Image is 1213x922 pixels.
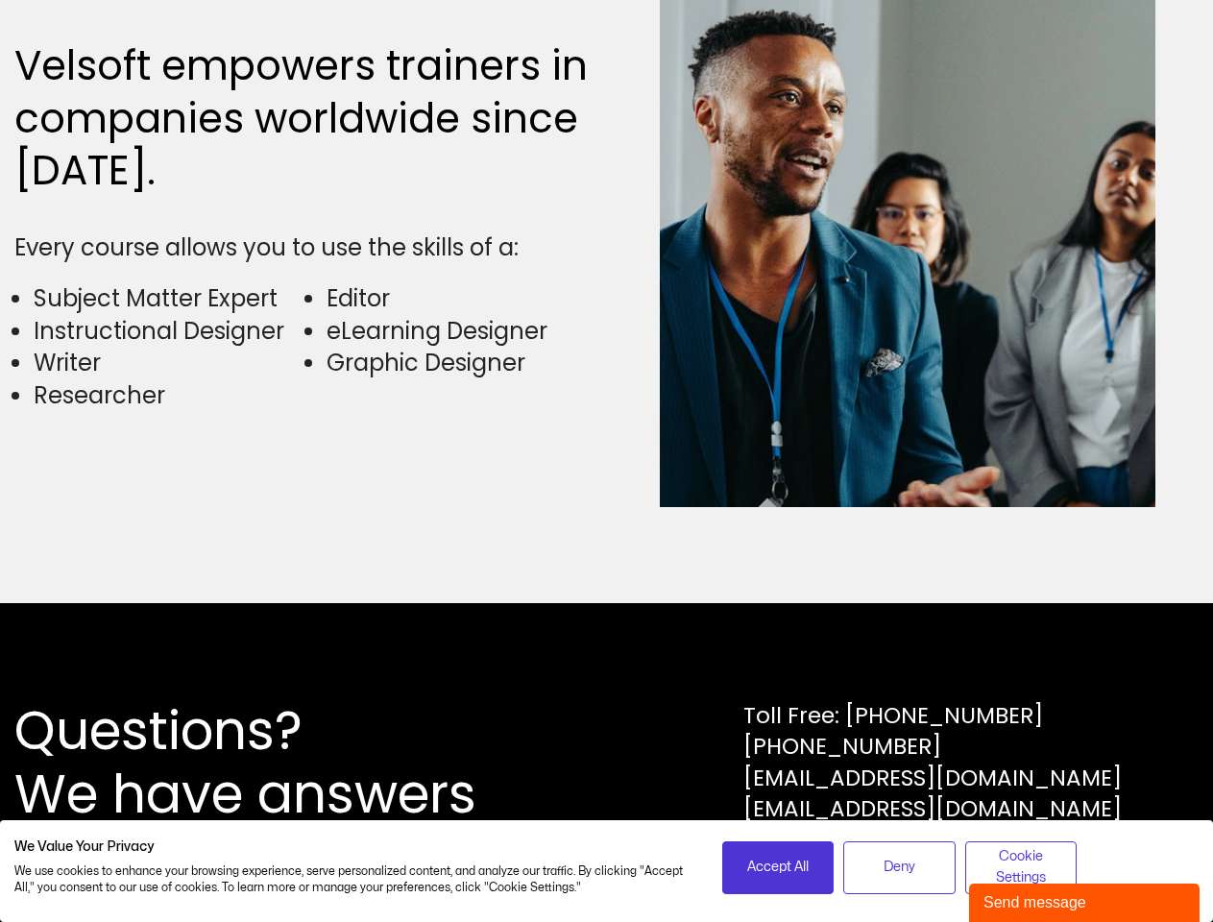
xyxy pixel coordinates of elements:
[34,282,303,315] li: Subject Matter Expert
[843,841,956,894] button: Deny all cookies
[884,857,915,878] span: Deny
[327,282,596,315] li: Editor
[965,841,1078,894] button: Adjust cookie preferences
[34,347,303,379] li: Writer
[34,315,303,348] li: Instructional Designer
[14,40,597,198] h2: Velsoft empowers trainers in companies worldwide since [DATE].
[14,863,693,896] p: We use cookies to enhance your browsing experience, serve personalized content, and analyze our t...
[722,841,835,894] button: Accept all cookies
[14,231,597,264] div: Every course allows you to use the skills of a:
[14,699,546,826] h2: Questions? We have answers
[34,379,303,412] li: Researcher
[327,347,596,379] li: Graphic Designer
[978,846,1065,889] span: Cookie Settings
[14,838,693,856] h2: We Value Your Privacy
[743,700,1122,824] div: Toll Free: [PHONE_NUMBER] [PHONE_NUMBER] [EMAIL_ADDRESS][DOMAIN_NAME] [EMAIL_ADDRESS][DOMAIN_NAME]
[969,880,1203,922] iframe: chat widget
[747,857,809,878] span: Accept All
[327,315,596,348] li: eLearning Designer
